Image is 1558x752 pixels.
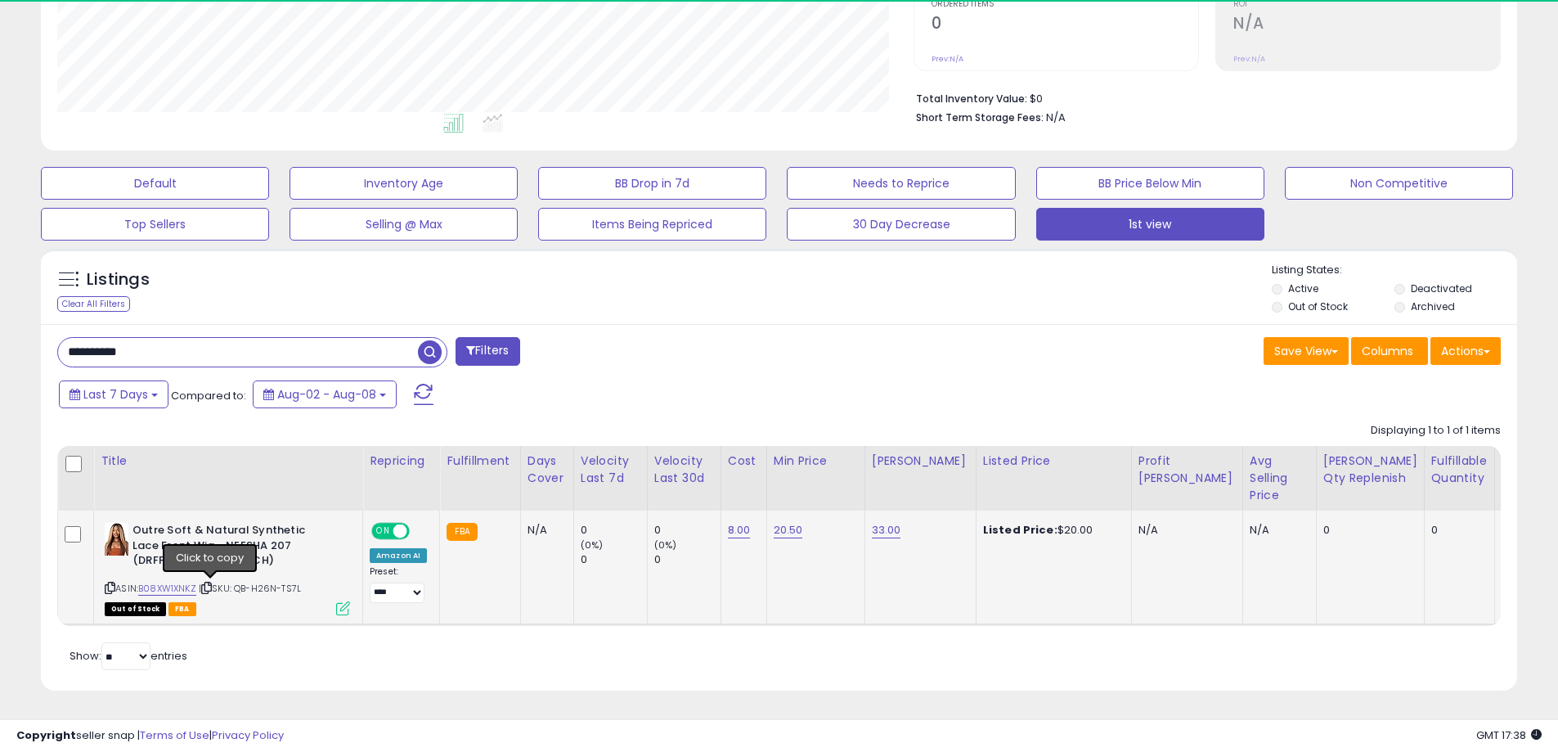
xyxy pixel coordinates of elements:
[253,381,397,408] button: Aug-02 - Aug-08
[1316,446,1424,511] th: Please note that this number is a calculation based on your required days of coverage and your ve...
[1411,281,1472,295] label: Deactivated
[1272,263,1517,278] p: Listing States:
[1323,453,1417,487] div: [PERSON_NAME] Qty Replenish
[370,548,427,563] div: Amazon AI
[1250,523,1304,538] div: N/A
[105,523,350,614] div: ASIN:
[581,523,647,538] div: 0
[212,727,284,743] a: Privacy Policy
[1430,337,1501,365] button: Actions
[983,453,1125,470] div: Listed Price
[916,92,1027,106] b: Total Inventory Value:
[1431,453,1488,487] div: Fulfillable Quantity
[538,167,766,200] button: BB Drop in 7d
[1138,453,1236,487] div: Profit [PERSON_NAME]
[528,523,561,538] div: N/A
[1250,453,1309,504] div: Avg Selling Price
[16,728,284,744] div: seller snap | |
[1036,208,1264,241] button: 1st view
[370,453,433,470] div: Repricing
[872,522,901,538] a: 33.00
[1323,523,1412,538] div: 0
[654,523,721,538] div: 0
[447,453,513,470] div: Fulfillment
[1233,14,1500,36] h2: N/A
[1431,523,1482,538] div: 0
[1288,281,1318,295] label: Active
[916,110,1044,124] b: Short Term Storage Fees:
[932,54,963,64] small: Prev: N/A
[581,453,640,487] div: Velocity Last 7d
[538,208,766,241] button: Items Being Repriced
[105,602,166,616] span: All listings that are currently out of stock and unavailable for purchase on Amazon
[787,167,1015,200] button: Needs to Reprice
[168,602,196,616] span: FBA
[1476,727,1542,743] span: 2025-08-16 17:38 GMT
[277,386,376,403] span: Aug-02 - Aug-08
[70,648,187,664] span: Show: entries
[983,522,1057,538] b: Listed Price:
[140,727,209,743] a: Terms of Use
[1138,523,1230,538] div: N/A
[171,388,246,403] span: Compared to:
[138,582,196,596] a: B08XW1XNKZ
[654,538,677,552] small: (0%)
[728,522,751,538] a: 8.00
[654,552,721,567] div: 0
[1351,337,1428,365] button: Columns
[916,88,1488,107] li: $0
[83,386,148,403] span: Last 7 Days
[1285,167,1513,200] button: Non Competitive
[581,538,604,552] small: (0%)
[456,337,519,366] button: Filters
[407,525,433,538] span: OFF
[1036,167,1264,200] button: BB Price Below Min
[105,523,128,556] img: 41hDDfNBdoL._SL40_.jpg
[447,523,477,541] small: FBA
[41,208,269,241] button: Top Sellers
[132,523,331,573] b: Outre Soft & Natural Synthetic Lace Front Wig - NEESHA 207 (DRFF2/BUTTER SCOTCH)
[370,566,427,603] div: Preset:
[983,523,1119,538] div: $20.00
[1362,343,1413,359] span: Columns
[373,525,393,538] span: ON
[774,453,858,470] div: Min Price
[87,268,150,291] h5: Listings
[932,14,1198,36] h2: 0
[1288,299,1348,313] label: Out of Stock
[16,727,76,743] strong: Copyright
[1411,299,1455,313] label: Archived
[872,453,969,470] div: [PERSON_NAME]
[290,167,518,200] button: Inventory Age
[528,453,567,487] div: Days Cover
[1233,54,1265,64] small: Prev: N/A
[581,552,647,567] div: 0
[787,208,1015,241] button: 30 Day Decrease
[57,296,130,312] div: Clear All Filters
[101,453,356,470] div: Title
[1264,337,1349,365] button: Save View
[290,208,518,241] button: Selling @ Max
[728,453,760,470] div: Cost
[41,167,269,200] button: Default
[59,381,168,408] button: Last 7 Days
[1371,423,1501,439] div: Displaying 1 to 1 of 1 items
[1046,110,1066,125] span: N/A
[774,522,803,538] a: 20.50
[199,582,301,595] span: | SKU: QB-H26N-TS7L
[654,453,714,487] div: Velocity Last 30d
